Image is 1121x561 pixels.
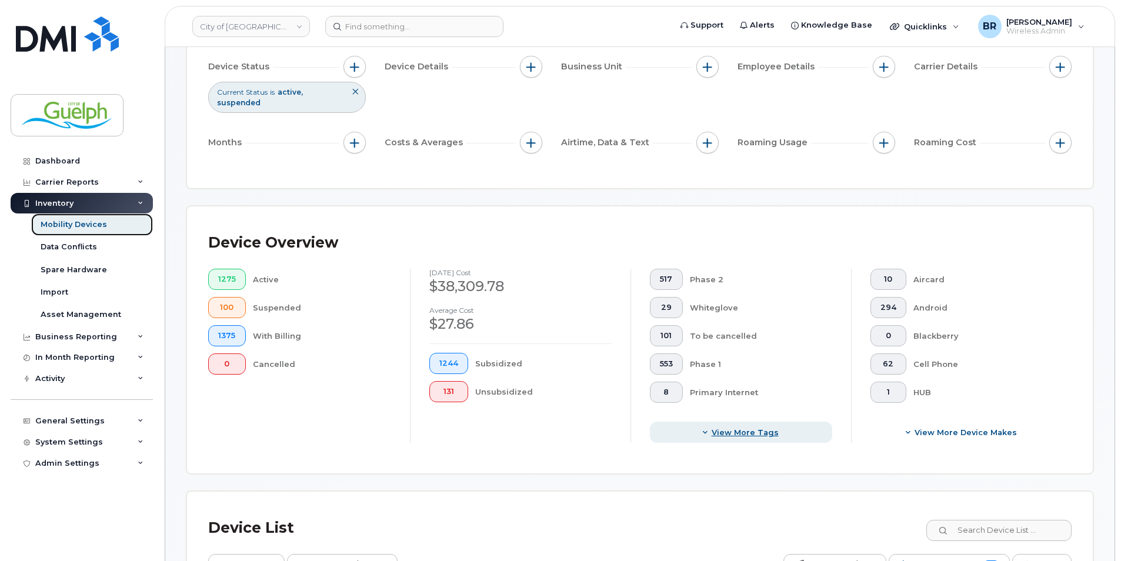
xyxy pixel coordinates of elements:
[475,353,612,374] div: Subsidized
[429,353,468,374] button: 1244
[192,16,310,37] a: City of Guelph
[690,297,833,318] div: Whiteglove
[650,382,683,403] button: 8
[278,88,303,96] span: active
[208,269,246,290] button: 1275
[690,19,723,31] span: Support
[218,275,236,284] span: 1275
[660,359,673,369] span: 553
[926,520,1072,541] input: Search Device List ...
[801,19,872,31] span: Knowledge Base
[208,297,246,318] button: 100
[208,353,246,375] button: 0
[712,427,779,438] span: View more tags
[672,14,732,37] a: Support
[385,61,452,73] span: Device Details
[870,353,906,375] button: 62
[690,353,833,375] div: Phase 1
[561,136,653,149] span: Airtime, Data & Text
[690,269,833,290] div: Phase 2
[880,331,896,340] span: 0
[870,382,906,403] button: 1
[913,382,1053,403] div: HUB
[880,303,896,312] span: 294
[870,422,1053,443] button: View More Device Makes
[690,325,833,346] div: To be cancelled
[217,98,261,107] span: suspended
[208,228,338,258] div: Device Overview
[429,269,612,276] h4: [DATE] cost
[253,297,392,318] div: Suspended
[208,136,245,149] span: Months
[439,387,458,396] span: 131
[218,359,236,369] span: 0
[983,19,996,34] span: BR
[429,381,468,402] button: 131
[218,303,236,312] span: 100
[429,306,612,314] h4: Average cost
[870,325,906,346] button: 0
[904,22,947,31] span: Quicklinks
[660,275,673,284] span: 517
[870,269,906,290] button: 10
[913,325,1053,346] div: Blackberry
[270,87,275,97] span: is
[1006,26,1072,36] span: Wireless Admin
[870,297,906,318] button: 294
[208,61,273,73] span: Device Status
[880,388,896,397] span: 1
[915,427,1017,438] span: View More Device Makes
[650,297,683,318] button: 29
[880,275,896,284] span: 10
[880,359,896,369] span: 62
[325,16,503,37] input: Find something...
[218,331,236,340] span: 1375
[217,87,268,97] span: Current Status
[660,388,673,397] span: 8
[913,269,1053,290] div: Aircard
[732,14,783,37] a: Alerts
[208,325,246,346] button: 1375
[253,325,392,346] div: With Billing
[913,353,1053,375] div: Cell Phone
[208,513,294,543] div: Device List
[439,359,458,368] span: 1244
[253,353,392,375] div: Cancelled
[750,19,775,31] span: Alerts
[429,314,612,334] div: $27.86
[650,325,683,346] button: 101
[970,15,1093,38] div: Brendan Raftis
[660,331,673,340] span: 101
[914,61,981,73] span: Carrier Details
[690,382,833,403] div: Primary Internet
[783,14,880,37] a: Knowledge Base
[650,353,683,375] button: 553
[650,269,683,290] button: 517
[738,136,811,149] span: Roaming Usage
[738,61,818,73] span: Employee Details
[882,15,967,38] div: Quicklinks
[475,381,612,402] div: Unsubsidized
[660,303,673,312] span: 29
[385,136,466,149] span: Costs & Averages
[913,297,1053,318] div: Android
[650,422,832,443] button: View more tags
[914,136,980,149] span: Roaming Cost
[253,269,392,290] div: Active
[1006,17,1072,26] span: [PERSON_NAME]
[429,276,612,296] div: $38,309.78
[561,61,626,73] span: Business Unit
